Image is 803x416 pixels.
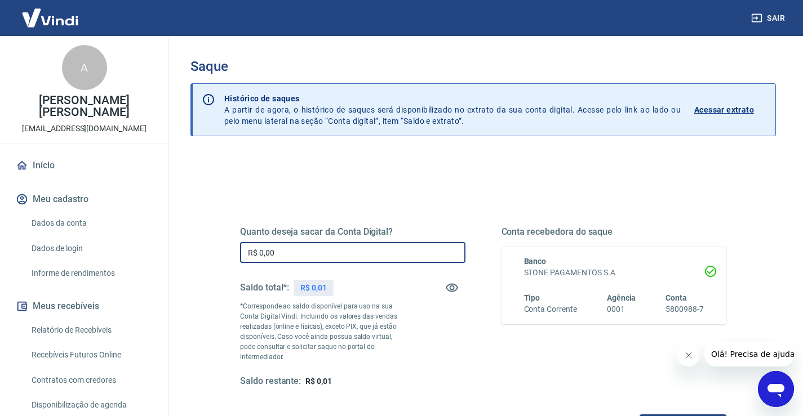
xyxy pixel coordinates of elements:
[7,8,95,17] span: Olá! Precisa de ajuda?
[524,257,547,266] span: Banco
[524,303,577,315] h6: Conta Corrente
[240,375,301,387] h5: Saldo restante:
[22,123,147,135] p: [EMAIL_ADDRESS][DOMAIN_NAME]
[694,93,766,127] a: Acessar extrato
[240,282,289,293] h5: Saldo total*:
[607,293,636,302] span: Agência
[502,226,727,238] h5: Conta recebedora do saque
[9,95,159,118] p: [PERSON_NAME] [PERSON_NAME]
[758,371,794,407] iframe: Botão para abrir a janela de mensagens
[666,293,687,302] span: Conta
[62,45,107,90] div: A
[300,282,327,294] p: R$ 0,01
[749,8,789,29] button: Sair
[704,342,794,366] iframe: Mensagem da empresa
[14,294,155,319] button: Meus recebíveis
[190,59,776,74] h3: Saque
[27,262,155,285] a: Informe de rendimentos
[224,93,681,104] p: Histórico de saques
[305,377,332,386] span: R$ 0,01
[27,212,155,235] a: Dados da conta
[14,153,155,178] a: Início
[694,104,754,115] p: Acessar extrato
[607,303,636,315] h6: 0001
[677,344,700,366] iframe: Fechar mensagem
[240,226,465,238] h5: Quanto deseja sacar da Conta Digital?
[240,301,409,362] p: *Corresponde ao saldo disponível para uso na sua Conta Digital Vindi. Incluindo os valores das ve...
[524,293,540,302] span: Tipo
[14,1,87,35] img: Vindi
[666,303,704,315] h6: 5800988-7
[224,93,681,127] p: A partir de agora, o histórico de saques será disponibilizado no extrato da sua conta digital. Ac...
[27,369,155,392] a: Contratos com credores
[14,187,155,212] button: Meu cadastro
[27,237,155,260] a: Dados de login
[27,319,155,342] a: Relatório de Recebíveis
[27,343,155,366] a: Recebíveis Futuros Online
[524,267,704,279] h6: STONE PAGAMENTOS S.A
